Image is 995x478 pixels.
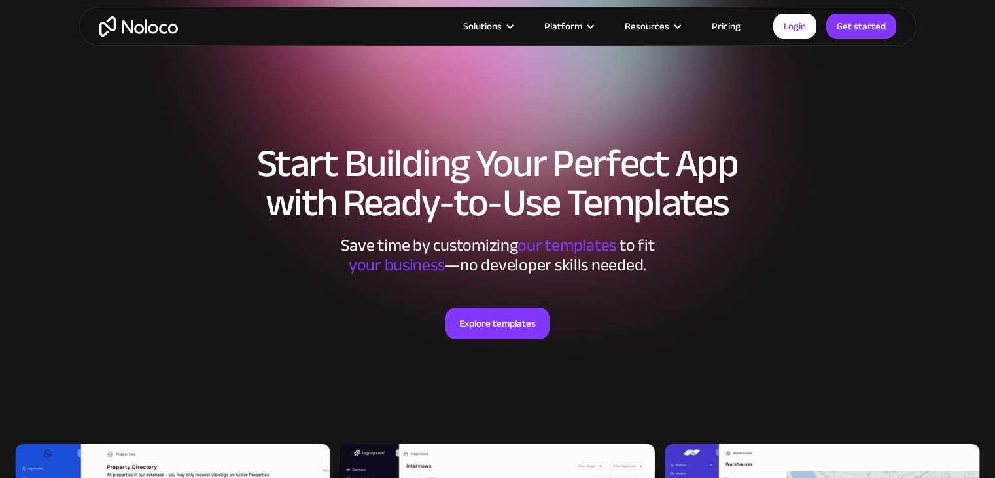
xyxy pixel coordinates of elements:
div: Resources [625,18,669,35]
div: Save time by customizing to fit ‍ —no developer skills needed. [302,236,694,275]
a: Explore templates [445,308,550,339]
span: your business [349,249,445,281]
div: Platform [544,18,582,35]
a: Get started [826,14,896,39]
div: Resources [608,18,695,35]
div: Solutions [463,18,502,35]
span: our templates [517,229,616,261]
a: Pricing [695,18,757,35]
a: Login [773,14,816,39]
a: home [99,16,178,37]
div: Platform [528,18,608,35]
div: Solutions [447,18,528,35]
h1: Start Building Your Perfect App with Ready-to-Use Templates [92,144,903,223]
